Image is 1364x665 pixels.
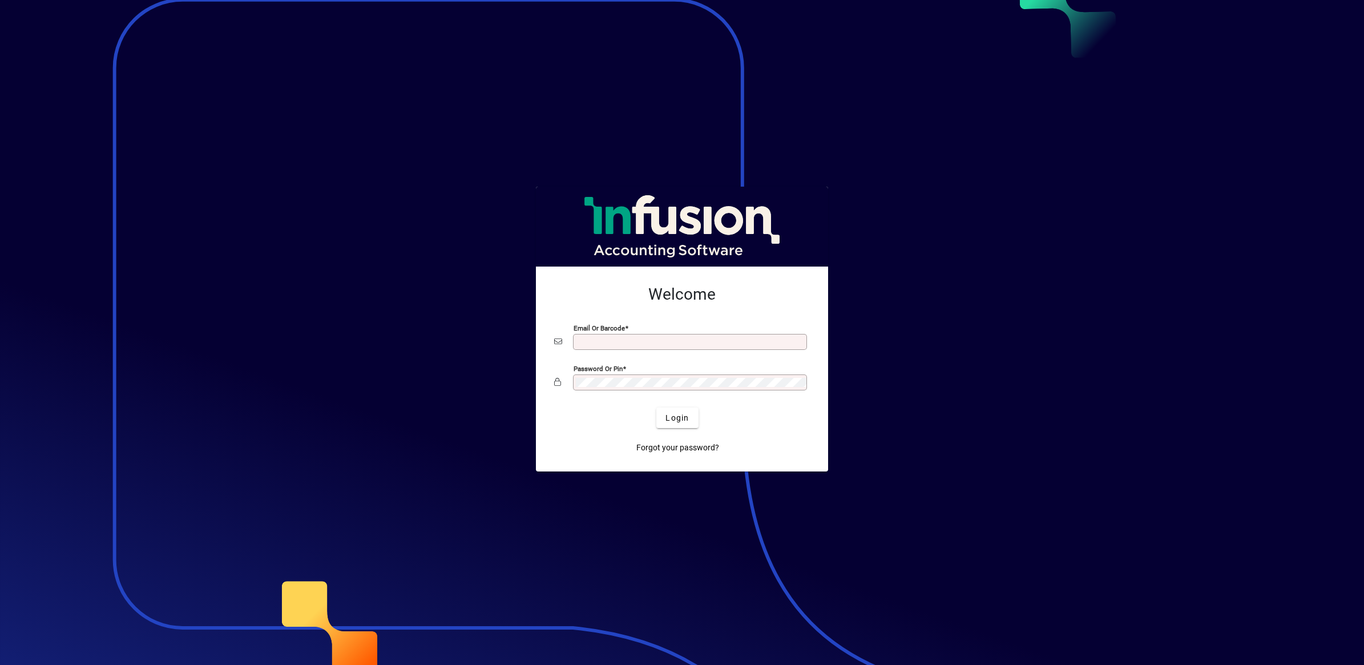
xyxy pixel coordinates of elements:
span: Forgot your password? [636,442,719,454]
h2: Welcome [554,285,810,304]
button: Login [656,408,698,428]
mat-label: Email or Barcode [574,324,625,332]
a: Forgot your password? [632,437,724,458]
mat-label: Password or Pin [574,365,623,373]
span: Login [665,412,689,424]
